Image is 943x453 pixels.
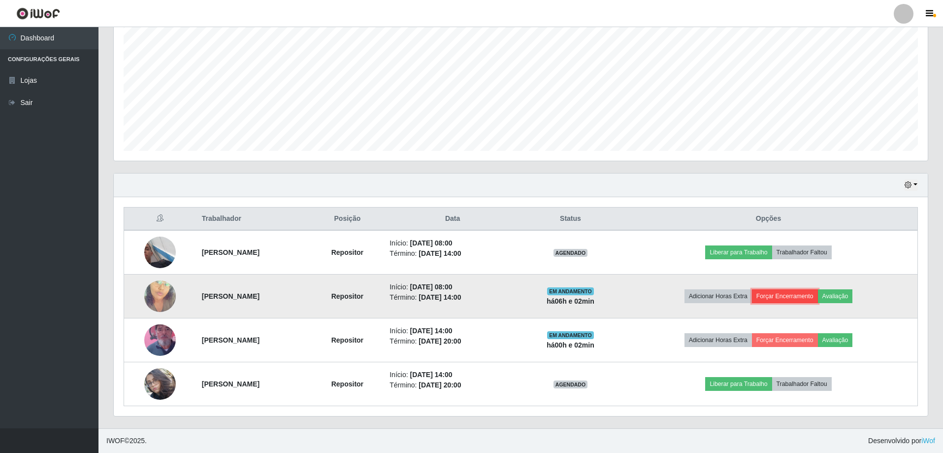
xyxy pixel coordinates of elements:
[390,336,516,347] li: Término:
[547,331,594,339] span: EM ANDAMENTO
[196,208,311,231] th: Trabalhador
[921,437,935,445] a: iWof
[419,337,461,345] time: [DATE] 20:00
[553,381,588,388] span: AGENDADO
[106,436,147,446] span: © 2025 .
[684,333,752,347] button: Adicionar Horas Extra
[202,336,260,344] strong: [PERSON_NAME]
[331,292,363,300] strong: Repositor
[390,248,516,259] li: Término:
[419,293,461,301] time: [DATE] 14:00
[144,312,176,368] img: 1752090635186.jpeg
[868,436,935,446] span: Desenvolvido por
[410,239,452,247] time: [DATE] 08:00
[390,282,516,292] li: Início:
[331,380,363,388] strong: Repositor
[818,333,853,347] button: Avaliação
[772,245,832,259] button: Trabalhador Faltou
[390,238,516,248] li: Início:
[202,380,260,388] strong: [PERSON_NAME]
[331,336,363,344] strong: Repositor
[390,380,516,390] li: Término:
[521,208,619,231] th: Status
[390,370,516,380] li: Início:
[705,245,772,259] button: Liberar para Trabalho
[311,208,384,231] th: Posição
[410,371,452,379] time: [DATE] 14:00
[390,292,516,303] li: Término:
[752,333,818,347] button: Forçar Encerramento
[553,249,588,257] span: AGENDADO
[106,437,125,445] span: IWOF
[202,248,260,256] strong: [PERSON_NAME]
[144,356,176,412] img: 1755806500097.jpeg
[331,248,363,256] strong: Repositor
[547,341,594,349] strong: há 00 h e 02 min
[705,377,772,391] button: Liberar para Trabalho
[818,289,853,303] button: Avaliação
[202,292,260,300] strong: [PERSON_NAME]
[384,208,521,231] th: Data
[410,327,452,335] time: [DATE] 14:00
[419,381,461,389] time: [DATE] 20:00
[547,287,594,295] span: EM ANDAMENTO
[16,7,60,20] img: CoreUI Logo
[547,297,594,305] strong: há 06 h e 02 min
[144,224,176,280] img: 1752282954547.jpeg
[619,208,917,231] th: Opções
[684,289,752,303] button: Adicionar Horas Extra
[410,283,452,291] time: [DATE] 08:00
[144,268,176,324] img: 1754928869787.jpeg
[772,377,832,391] button: Trabalhador Faltou
[390,326,516,336] li: Início:
[419,249,461,257] time: [DATE] 14:00
[752,289,818,303] button: Forçar Encerramento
